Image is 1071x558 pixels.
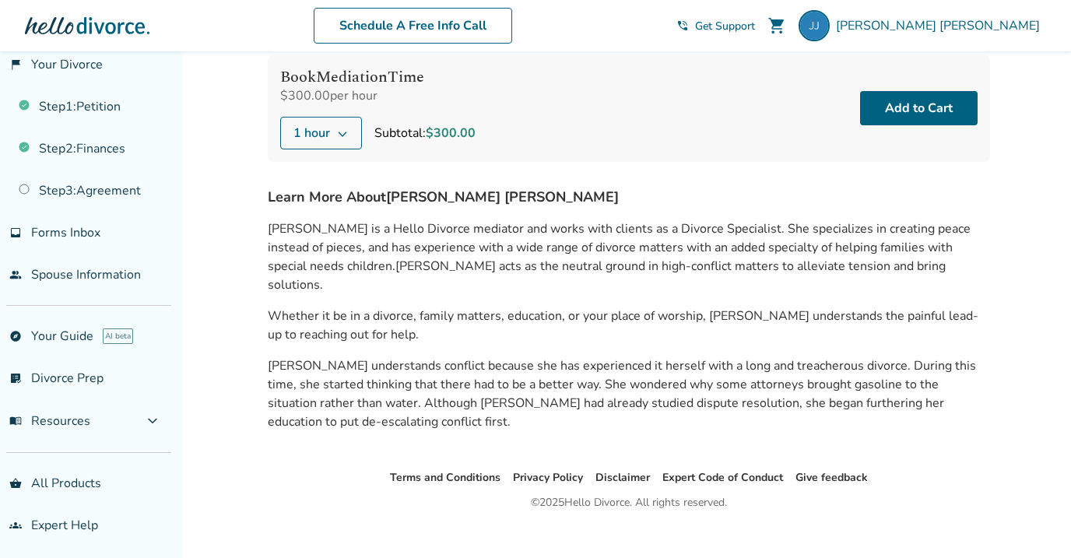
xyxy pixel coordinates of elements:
[426,125,476,142] span: $300.00
[9,330,22,342] span: explore
[795,469,868,487] li: Give feedback
[9,226,22,239] span: inbox
[9,412,90,430] span: Resources
[9,58,22,71] span: flag_2
[268,219,990,294] p: [PERSON_NAME] acts as the neutral ground in high-conflict matters to alleviate tension and bring ...
[280,117,362,149] button: 1 hour
[9,372,22,384] span: list_alt_check
[31,224,100,241] span: Forms Inbox
[676,19,755,33] a: phone_in_talkGet Support
[268,307,978,343] span: Whether it be in a divorce, family matters, education, or your place of worship, [PERSON_NAME] un...
[695,19,755,33] span: Get Support
[676,19,689,32] span: phone_in_talk
[513,470,583,485] a: Privacy Policy
[993,483,1071,558] iframe: Chat Widget
[836,17,1046,34] span: [PERSON_NAME] [PERSON_NAME]
[314,8,512,44] a: Schedule A Free Info Call
[280,67,476,87] h4: Book Mediation Time
[662,470,783,485] a: Expert Code of Conduct
[860,91,978,125] button: Add to Cart
[595,469,650,487] li: Disclaimer
[103,328,133,344] span: AI beta
[531,493,727,512] div: © 2025 Hello Divorce. All rights reserved.
[268,220,971,275] span: [PERSON_NAME] is a Hello Divorce mediator and works with clients as a Divorce Specialist. She spe...
[143,412,162,430] span: expand_more
[9,477,22,490] span: shopping_basket
[390,470,500,485] a: Terms and Conditions
[293,124,330,142] span: 1 hour
[268,357,976,430] span: [PERSON_NAME] understands conflict because she has experienced it herself with a long and treache...
[767,16,786,35] span: shopping_cart
[268,187,990,207] h4: Learn More About [PERSON_NAME] [PERSON_NAME]
[9,519,22,532] span: groups
[799,10,830,41] img: justine.jj@gmail.com
[280,87,476,104] div: $300.00 per hour
[9,268,22,281] span: people
[9,415,22,427] span: menu_book
[374,124,476,142] div: Subtotal:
